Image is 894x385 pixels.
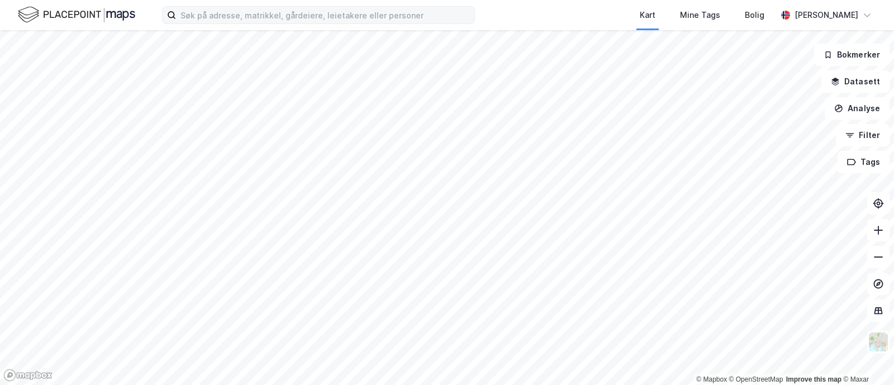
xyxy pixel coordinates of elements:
[3,369,53,382] a: Mapbox homepage
[814,44,890,66] button: Bokmerker
[640,8,655,22] div: Kart
[795,8,858,22] div: [PERSON_NAME]
[729,376,783,383] a: OpenStreetMap
[838,151,890,173] button: Tags
[786,376,841,383] a: Improve this map
[696,376,727,383] a: Mapbox
[821,70,890,93] button: Datasett
[836,124,890,146] button: Filter
[745,8,764,22] div: Bolig
[680,8,720,22] div: Mine Tags
[825,97,890,120] button: Analyse
[838,331,894,385] div: Kontrollprogram for chat
[176,7,474,23] input: Søk på adresse, matrikkel, gårdeiere, leietakere eller personer
[838,331,894,385] iframe: Chat Widget
[18,5,135,25] img: logo.f888ab2527a4732fd821a326f86c7f29.svg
